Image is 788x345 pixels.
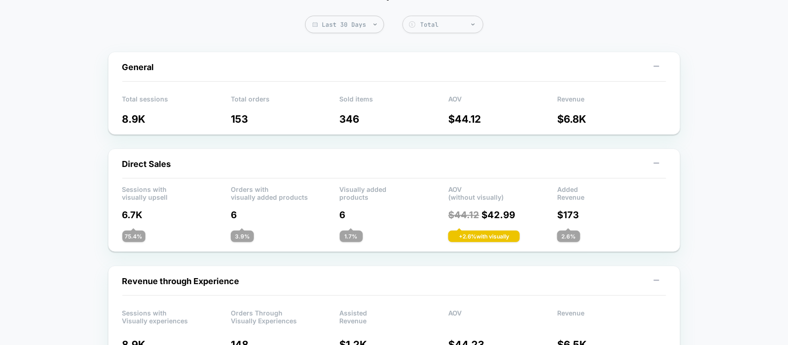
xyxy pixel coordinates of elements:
[340,209,449,220] p: 6
[231,185,340,199] p: Orders with visually added products
[340,309,449,323] p: Assisted Revenue
[231,309,340,323] p: Orders Through Visually Experiences
[448,209,557,220] p: $ 42.99
[448,209,479,220] span: $ 44.12
[122,309,231,323] p: Sessions with Visually experiences
[122,62,154,72] span: General
[373,24,377,25] img: end
[122,95,231,109] p: Total sessions
[557,185,666,199] p: Added Revenue
[122,231,145,242] div: 75.4 %
[340,185,449,199] p: Visually added products
[231,209,340,220] p: 6
[313,22,318,27] img: calendar
[471,24,475,25] img: end
[340,113,449,125] p: 346
[340,95,449,109] p: Sold items
[448,231,520,242] div: + 2.6 % with visually
[557,309,666,323] p: Revenue
[448,113,557,125] p: $ 44.12
[411,22,413,27] tspan: $
[448,95,557,109] p: AOV
[122,209,231,220] p: 6.7K
[557,209,666,220] p: $ 173
[122,276,240,286] span: Revenue through Experience
[122,185,231,199] p: Sessions with visually upsell
[305,16,384,33] span: Last 30 Days
[557,95,666,109] p: Revenue
[122,113,231,125] p: 8.9K
[122,159,171,169] span: Direct Sales
[231,113,340,125] p: 153
[231,231,254,242] div: 3.9 %
[557,231,580,242] div: 2.6 %
[231,95,340,109] p: Total orders
[421,21,478,29] div: Total
[340,231,363,242] div: 1.7 %
[448,185,557,199] p: AOV (without visually)
[557,113,666,125] p: $ 6.8K
[448,309,557,323] p: AOV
